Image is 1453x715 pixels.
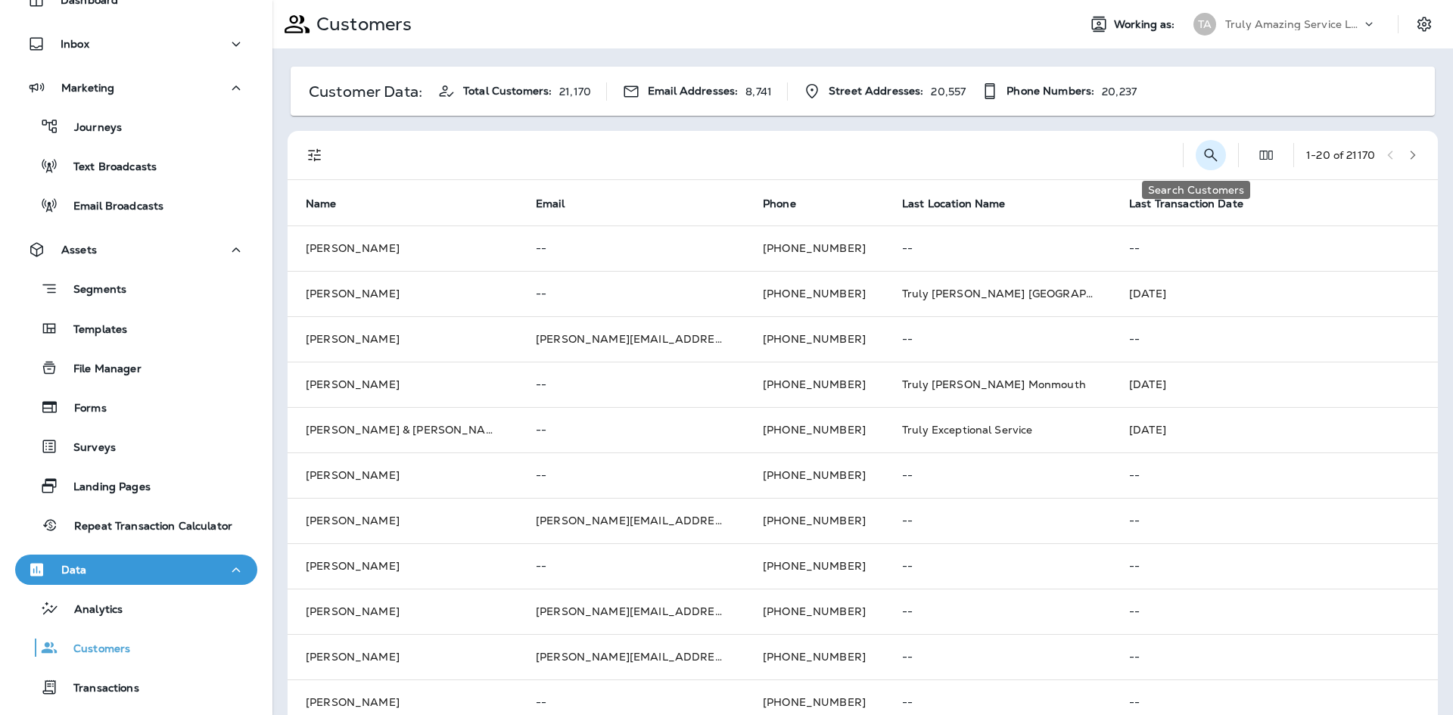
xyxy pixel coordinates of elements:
[15,235,257,265] button: Assets
[536,197,584,210] span: Email
[1129,696,1420,708] p: --
[15,352,257,384] button: File Manager
[1129,605,1420,617] p: --
[745,316,884,362] td: [PHONE_NUMBER]
[902,469,1093,481] p: --
[15,29,257,59] button: Inbox
[15,312,257,344] button: Templates
[58,480,151,495] p: Landing Pages
[288,634,518,679] td: [PERSON_NAME]
[59,121,122,135] p: Journeys
[745,498,884,543] td: [PHONE_NUMBER]
[1251,140,1281,170] button: Edit Fields
[288,543,518,589] td: [PERSON_NAME]
[1196,140,1226,170] button: Search Customers
[1129,197,1243,210] span: Last Transaction Date
[902,242,1093,254] p: --
[902,333,1093,345] p: --
[58,323,127,337] p: Templates
[902,423,1033,437] span: Truly Exceptional Service
[1142,181,1250,199] div: Search Customers
[15,73,257,103] button: Marketing
[59,520,232,534] p: Repeat Transaction Calculator
[310,13,412,36] p: Customers
[58,362,142,377] p: File Manager
[58,441,116,455] p: Surveys
[745,452,884,498] td: [PHONE_NUMBER]
[902,197,1006,210] span: Last Location Name
[902,605,1093,617] p: --
[288,589,518,634] td: [PERSON_NAME]
[1129,651,1420,663] p: --
[306,197,356,210] span: Name
[745,362,884,407] td: [PHONE_NUMBER]
[518,589,745,634] td: [PERSON_NAME][EMAIL_ADDRESS][DOMAIN_NAME]
[1102,85,1137,98] p: 20,237
[15,470,257,502] button: Landing Pages
[829,85,923,98] span: Street Addresses:
[745,85,772,98] p: 8,741
[1129,560,1420,572] p: --
[536,378,726,390] p: --
[745,225,884,271] td: [PHONE_NUMBER]
[15,592,257,624] button: Analytics
[902,651,1093,663] p: --
[58,682,139,696] p: Transactions
[288,498,518,543] td: [PERSON_NAME]
[1225,18,1361,30] p: Truly Amazing Service LLC DBA Truly [PERSON_NAME] [GEOGRAPHIC_DATA]
[58,283,126,298] p: Segments
[518,498,745,543] td: [PERSON_NAME][EMAIL_ADDRESS][DOMAIN_NAME]
[745,589,884,634] td: [PHONE_NUMBER]
[288,452,518,498] td: [PERSON_NAME]
[61,564,87,576] p: Data
[536,197,565,210] span: Email
[58,200,163,214] p: Email Broadcasts
[518,316,745,362] td: [PERSON_NAME][EMAIL_ADDRESS][PERSON_NAME][PERSON_NAME][DOMAIN_NAME]
[536,242,726,254] p: --
[58,642,130,657] p: Customers
[61,38,89,50] p: Inbox
[15,189,257,221] button: Email Broadcasts
[1129,469,1420,481] p: --
[288,316,518,362] td: [PERSON_NAME]
[536,696,726,708] p: --
[15,150,257,182] button: Text Broadcasts
[288,271,518,316] td: [PERSON_NAME]
[745,407,884,452] td: [PHONE_NUMBER]
[1111,362,1438,407] td: [DATE]
[1129,242,1420,254] p: --
[536,288,726,300] p: --
[745,271,884,316] td: [PHONE_NUMBER]
[745,634,884,679] td: [PHONE_NUMBER]
[1129,514,1420,527] p: --
[1306,149,1375,161] div: 1 - 20 of 21170
[1193,13,1216,36] div: TA
[745,543,884,589] td: [PHONE_NUMBER]
[518,634,745,679] td: [PERSON_NAME][EMAIL_ADDRESS][PERSON_NAME][DOMAIN_NAME]
[306,197,337,210] span: Name
[902,560,1093,572] p: --
[15,671,257,703] button: Transactions
[15,555,257,585] button: Data
[59,402,107,416] p: Forms
[288,225,518,271] td: [PERSON_NAME]
[1111,271,1438,316] td: [DATE]
[15,632,257,664] button: Customers
[288,407,518,452] td: [PERSON_NAME] & [PERSON_NAME]
[309,85,422,98] p: Customer Data:
[61,82,114,94] p: Marketing
[536,424,726,436] p: --
[1129,333,1420,345] p: --
[58,160,157,175] p: Text Broadcasts
[1111,407,1438,452] td: [DATE]
[902,514,1093,527] p: --
[648,85,738,98] span: Email Addresses:
[61,244,97,256] p: Assets
[763,197,796,210] span: Phone
[1129,197,1263,210] span: Last Transaction Date
[536,560,726,572] p: --
[902,696,1093,708] p: --
[15,391,257,423] button: Forms
[1411,11,1438,38] button: Settings
[559,85,591,98] p: 21,170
